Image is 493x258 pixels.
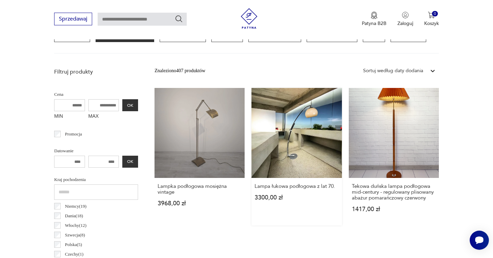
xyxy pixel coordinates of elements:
button: OK [122,99,138,111]
p: Koszyk [424,20,439,27]
p: 1417,00 zł [352,206,436,212]
p: Dania ( 18 ) [65,212,83,220]
p: Kraj pochodzenia [54,176,138,183]
p: 3968,00 zł [158,201,242,206]
p: Polska ( 5 ) [65,241,82,248]
img: Patyna - sklep z meblami i dekoracjami vintage [239,8,259,29]
a: Sprzedawaj [54,17,92,22]
button: 0Koszyk [424,12,439,27]
label: MIN [54,111,85,122]
p: Cena [54,91,138,98]
img: Ikonka użytkownika [402,12,409,18]
p: Zaloguj [397,20,413,27]
button: Szukaj [175,15,183,23]
p: Datowanie [54,147,138,155]
p: Niemcy ( 19 ) [65,203,87,210]
button: Patyna B2B [362,12,386,27]
p: Filtruj produkty [54,68,138,76]
p: Szwecja ( 8 ) [65,231,85,239]
a: Lampka podłogowa mosiężna vintageLampka podłogowa mosiężna vintage3968,00 zł [155,88,245,225]
button: OK [122,156,138,168]
a: Lampa łukowa podłogowa z lat 70.Lampa łukowa podłogowa z lat 70.3300,00 zł [251,88,342,225]
p: Czechy ( 1 ) [65,250,84,258]
a: Tekowa duńska lampa podłogowa mid-century - regulowany plisowany abażur pomarańczowy czerwonyTeko... [349,88,439,225]
h3: Lampa łukowa podłogowa z lat 70. [255,183,338,189]
h3: Lampka podłogowa mosiężna vintage [158,183,242,195]
div: Sortuj według daty dodania [363,67,423,75]
p: Promocja [65,130,82,138]
p: Włochy ( 12 ) [65,222,87,229]
label: MAX [88,111,119,122]
a: Ikona medaluPatyna B2B [362,12,386,27]
iframe: Smartsupp widget button [470,231,489,250]
div: 0 [432,11,438,17]
p: Patyna B2B [362,20,386,27]
img: Ikona koszyka [428,12,435,18]
button: Sprzedawaj [54,13,92,25]
div: Znaleziono 407 produktów [155,67,205,75]
button: Zaloguj [397,12,413,27]
h3: Tekowa duńska lampa podłogowa mid-century - regulowany plisowany abażur pomarańczowy czerwony [352,183,436,201]
img: Ikona medalu [371,12,378,19]
p: 3300,00 zł [255,195,338,201]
